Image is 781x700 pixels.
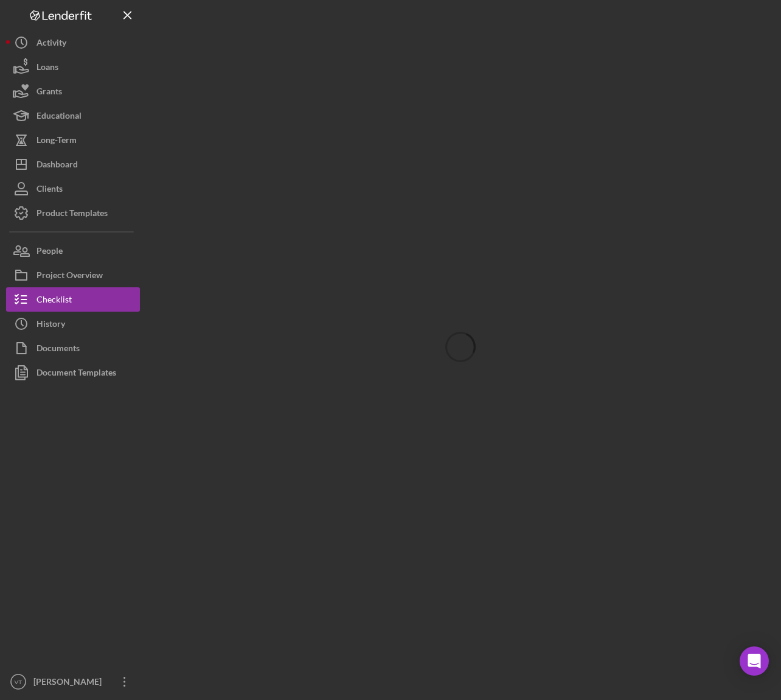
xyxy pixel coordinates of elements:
button: Clients [6,177,140,201]
button: Loans [6,55,140,79]
button: Checklist [6,287,140,312]
div: Activity [36,30,66,58]
button: VT[PERSON_NAME] [6,670,140,694]
button: Project Overview [6,263,140,287]
div: Loans [36,55,58,82]
div: [PERSON_NAME] [30,670,109,697]
div: History [36,312,65,339]
div: Grants [36,79,62,107]
div: Checklist [36,287,72,315]
button: Long-Term [6,128,140,152]
text: VT [15,679,22,685]
div: Long-Term [36,128,77,155]
div: Clients [36,177,63,204]
div: Educational [36,103,82,131]
button: History [6,312,140,336]
div: People [36,239,63,266]
div: Dashboard [36,152,78,180]
button: Documents [6,336,140,360]
div: Project Overview [36,263,103,290]
div: Product Templates [36,201,108,228]
div: Documents [36,336,80,363]
div: Open Intercom Messenger [740,646,769,676]
div: Document Templates [36,360,116,388]
button: Grants [6,79,140,103]
button: Document Templates [6,360,140,385]
button: People [6,239,140,263]
button: Educational [6,103,140,128]
button: Dashboard [6,152,140,177]
button: Activity [6,30,140,55]
button: Product Templates [6,201,140,225]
